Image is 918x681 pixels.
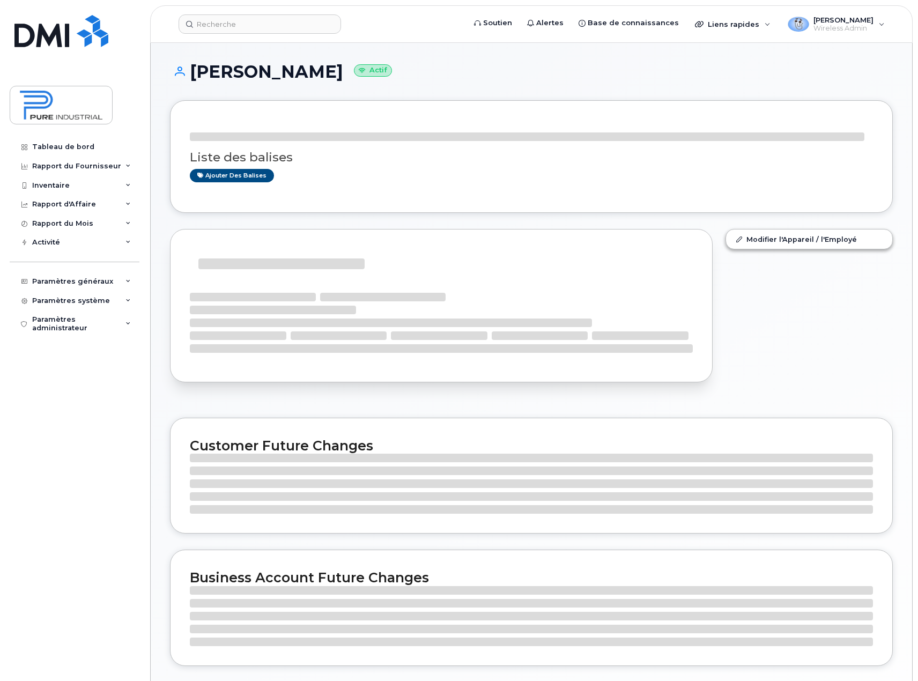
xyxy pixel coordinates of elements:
[190,151,873,164] h3: Liste des balises
[190,438,873,454] h2: Customer Future Changes
[190,569,873,586] h2: Business Account Future Changes
[170,62,893,81] h1: [PERSON_NAME]
[726,230,892,249] a: Modifier l'Appareil / l'Employé
[354,64,392,77] small: Actif
[190,169,274,182] a: Ajouter des balises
